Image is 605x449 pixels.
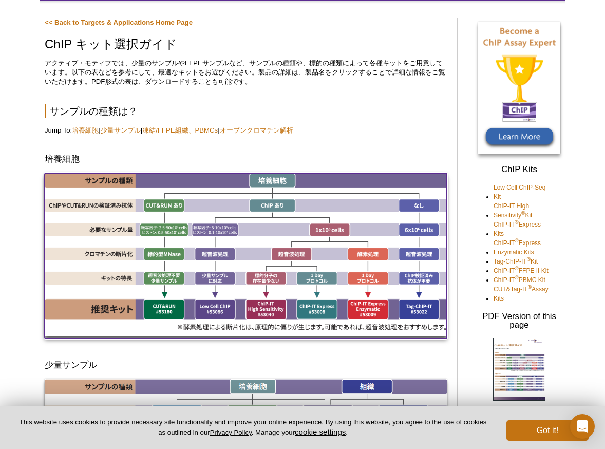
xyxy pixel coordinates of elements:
[45,59,447,86] p: アクティブ・モティフでは、少量のサンプルやFFPEサンプルなど、サンプルの種類や、標的の種類によって各種キットをご用意しています。以下の表などを参考にして、最適なキットをお選びください。製品の詳...
[515,238,518,244] sup: ®
[494,266,549,275] a: ChIP-IT®FFPE II Kit
[478,22,560,151] img: Become a ChIP Assay Expert
[16,418,489,437] p: This website uses cookies to provide necessary site functionality and improve your online experie...
[210,428,252,436] a: Privacy Policy
[45,126,447,135] p: Jump To: | | |
[45,153,447,165] h3: 培養細胞
[527,256,531,262] sup: ®
[494,183,551,201] a: Low Cell ChIP-Seq Kit
[570,414,595,439] div: Open Intercom Messenger
[220,126,293,134] a: オープンクロマチン解析
[494,275,545,285] a: ChIP-IT®PBMC Kit
[45,18,193,26] a: << Back to Targets & Applications Home Page
[493,338,545,401] img: ChIP Kit Selection Guide
[45,104,447,118] h2: サンプルの種類は？
[506,420,589,441] button: Got it!
[45,38,447,52] h1: ChIP キット選択ガイド
[515,219,518,225] sup: ®
[478,164,560,175] h3: ChIP Kits
[72,126,99,134] a: 培養細胞
[494,257,538,266] a: Tag-ChIP-IT®Kit
[142,126,218,134] a: 凍結/FFPE組織、PBMCs
[478,312,560,330] h3: PDF Version of this page
[521,210,525,216] sup: ®
[494,285,551,303] a: CUT&Tag-IT®Assay Kits
[295,427,346,436] button: cookie settings
[45,359,447,371] h3: 少量サンプル
[528,284,532,290] sup: ®
[493,399,545,406] a: Click to download the ChIP Kit Selection Guide
[494,201,551,220] a: ChIP-IT High Sensitivity®Kit
[515,275,518,280] sup: ®
[45,173,447,339] a: Click for larger image
[515,266,518,271] sup: ®
[101,126,141,134] a: 少量サンプル​
[494,238,551,257] a: ChIP-IT®Express Enzymatic Kits
[45,173,447,336] img: ChIP Kits Guide 1
[494,220,551,238] a: ChIP-IT®Express Kits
